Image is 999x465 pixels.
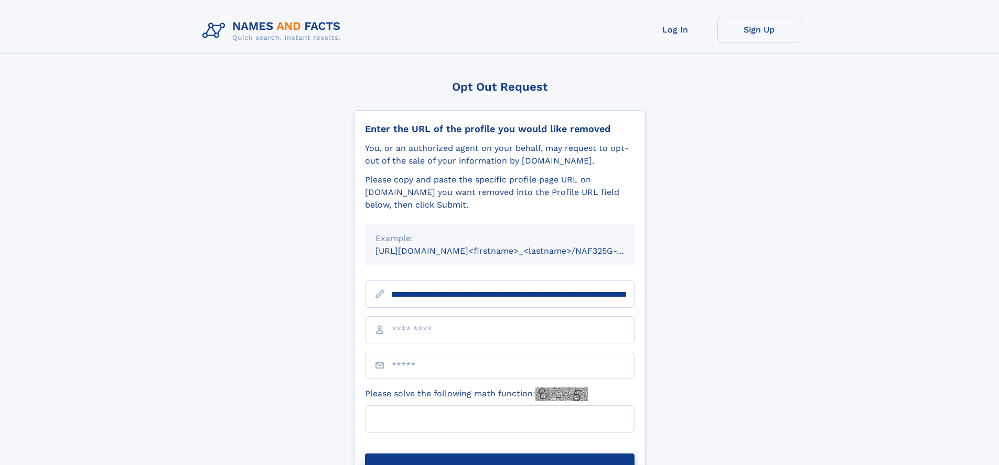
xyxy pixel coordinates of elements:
[375,232,624,245] div: Example:
[365,387,588,401] label: Please solve the following math function:
[365,174,635,211] div: Please copy and paste the specific profile page URL on [DOMAIN_NAME] you want removed into the Pr...
[375,246,654,256] small: [URL][DOMAIN_NAME]<firstname>_<lastname>/NAF325G-xxxxxxxx
[633,17,717,42] a: Log In
[198,17,349,45] img: Logo Names and Facts
[365,123,635,135] div: Enter the URL of the profile you would like removed
[354,80,646,93] div: Opt Out Request
[365,142,635,167] div: You, or an authorized agent on your behalf, may request to opt-out of the sale of your informatio...
[717,17,801,42] a: Sign Up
